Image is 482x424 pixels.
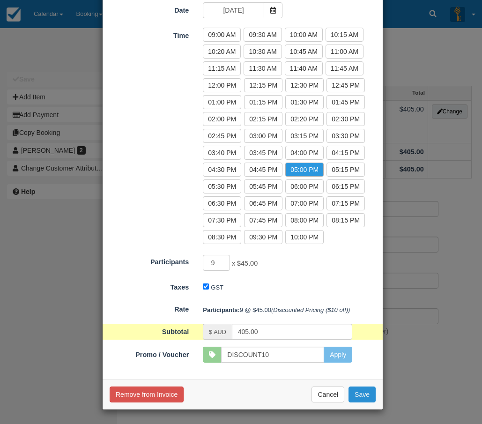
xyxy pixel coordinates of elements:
label: 03:00 PM [244,129,282,143]
label: 02:15 PM [244,112,282,126]
label: Participants [103,254,196,267]
label: 12:45 PM [326,78,365,92]
label: 11:30 AM [244,61,282,75]
label: 07:15 PM [326,196,365,210]
label: 05:15 PM [326,163,365,177]
label: 11:40 AM [285,61,323,75]
button: Apply [324,347,352,363]
label: 04:15 PM [326,146,365,160]
label: 03:40 PM [203,146,241,160]
label: 04:30 PM [203,163,241,177]
strong: Participants [203,306,239,313]
label: 02:00 PM [203,112,241,126]
input: Participants [203,255,230,271]
button: Cancel [311,387,344,402]
label: 08:30 PM [203,230,241,244]
label: 02:30 PM [326,112,365,126]
label: 11:15 AM [203,61,241,75]
label: 01:45 PM [326,95,365,109]
label: 04:45 PM [244,163,282,177]
label: 04:00 PM [285,146,324,160]
label: 02:20 PM [285,112,324,126]
button: Remove from Invoice [110,387,184,402]
label: 12:15 PM [244,78,282,92]
label: 11:00 AM [326,45,363,59]
label: Taxes [103,279,196,292]
label: GST [211,284,223,291]
label: 01:30 PM [285,95,324,109]
label: 07:30 PM [203,213,241,227]
label: 07:45 PM [244,213,282,227]
div: 9 @ $45.00 [196,302,383,318]
label: 10:30 AM [244,45,282,59]
label: 01:15 PM [244,95,282,109]
label: 11:45 AM [326,61,363,75]
label: 05:45 PM [244,179,282,193]
label: 09:00 AM [203,28,241,42]
label: 06:30 PM [203,196,241,210]
label: 10:15 AM [326,28,363,42]
label: 03:45 PM [244,146,282,160]
label: 03:30 PM [326,129,365,143]
label: 08:00 PM [285,213,324,227]
label: 06:45 PM [244,196,282,210]
label: Rate [103,301,196,314]
label: Promo / Voucher [103,347,196,360]
label: 06:15 PM [326,179,365,193]
label: 10:00 AM [285,28,323,42]
label: 05:00 PM [285,163,324,177]
label: 03:15 PM [285,129,324,143]
label: 02:45 PM [203,129,241,143]
label: 10:45 AM [285,45,323,59]
label: 07:00 PM [285,196,324,210]
label: Time [103,28,196,41]
label: 05:30 PM [203,179,241,193]
button: Save [349,387,376,402]
label: Date [103,2,196,15]
em: (Discounted Pricing ($10 off)) [271,306,350,313]
label: 10:20 AM [203,45,241,59]
label: Subtotal [103,324,196,337]
label: 09:30 AM [244,28,282,42]
label: 06:00 PM [285,179,324,193]
label: 08:15 PM [326,213,365,227]
label: 12:00 PM [203,78,241,92]
label: 01:00 PM [203,95,241,109]
small: $ AUD [209,329,226,335]
label: 09:30 PM [244,230,282,244]
label: 10:00 PM [285,230,324,244]
span: x $45.00 [232,260,258,268]
label: 12:30 PM [285,78,324,92]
